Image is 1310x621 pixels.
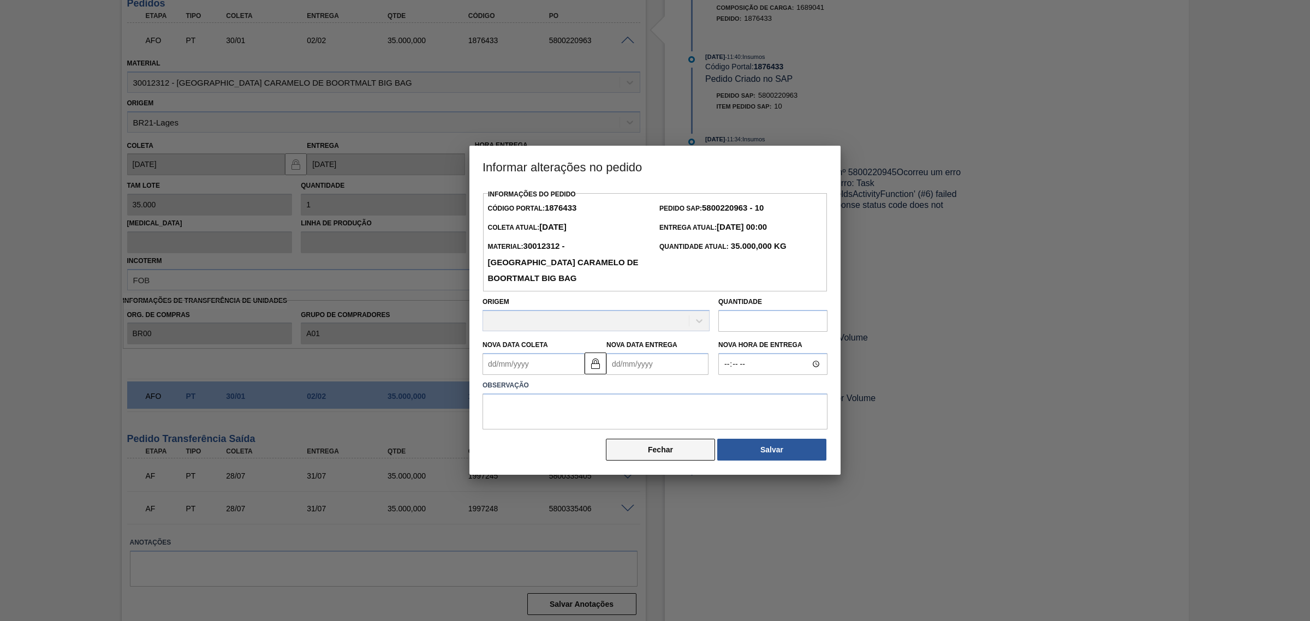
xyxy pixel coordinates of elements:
strong: [DATE] [539,222,567,231]
label: Origem [483,298,509,306]
span: Coleta Atual: [487,224,566,231]
label: Quantidade [718,298,762,306]
img: locked [589,357,602,370]
strong: 30012312 - [GEOGRAPHIC_DATA] CARAMELO DE BOORTMALT BIG BAG [487,241,638,283]
span: Quantidade Atual: [659,243,787,250]
input: dd/mm/yyyy [606,353,708,375]
strong: [DATE] 00:00 [717,222,767,231]
span: Pedido SAP: [659,205,764,212]
label: Nova Hora de Entrega [718,337,827,353]
button: Fechar [606,439,715,461]
button: Salvar [717,439,826,461]
span: Código Portal: [487,205,576,212]
label: Nova Data Entrega [606,341,677,349]
label: Observação [483,378,827,393]
input: dd/mm/yyyy [483,353,585,375]
strong: 5800220963 - 10 [702,203,764,212]
h3: Informar alterações no pedido [469,146,841,187]
button: locked [585,353,606,374]
strong: 1876433 [545,203,576,212]
strong: 35.000,000 KG [729,241,787,250]
label: Nova Data Coleta [483,341,548,349]
label: Informações do Pedido [488,190,576,198]
span: Entrega Atual: [659,224,767,231]
span: Material: [487,243,638,283]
